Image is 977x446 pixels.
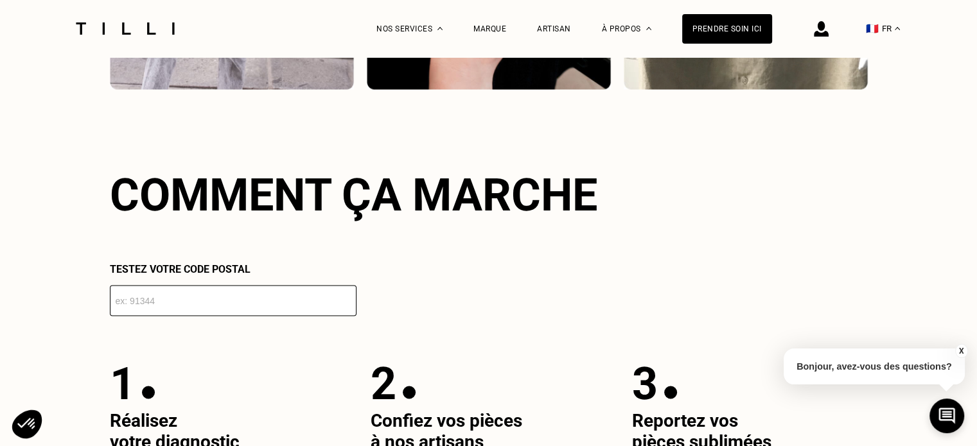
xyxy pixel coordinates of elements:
span: Réalisez [110,409,177,431]
img: icône connexion [814,21,829,37]
p: Testez votre code postal [110,262,868,275]
img: menu déroulant [895,27,900,30]
h2: Comment ça marche [110,169,868,221]
a: Marque [473,24,506,33]
span: Confiez vos pièces [371,409,522,431]
span: Reportez vos [632,409,738,431]
span: 🇫🇷 [866,22,879,35]
p: 3 [632,357,658,409]
a: Artisan [537,24,571,33]
p: 1 [110,357,136,409]
img: Menu déroulant [437,27,443,30]
p: Bonjour, avez-vous des questions? [784,348,965,384]
img: Logo du service de couturière Tilli [71,22,179,35]
button: X [955,344,967,358]
p: 2 [371,357,396,409]
input: ex: 91344 [110,285,356,316]
a: Prendre soin ici [682,14,772,44]
img: Menu déroulant à propos [646,27,651,30]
